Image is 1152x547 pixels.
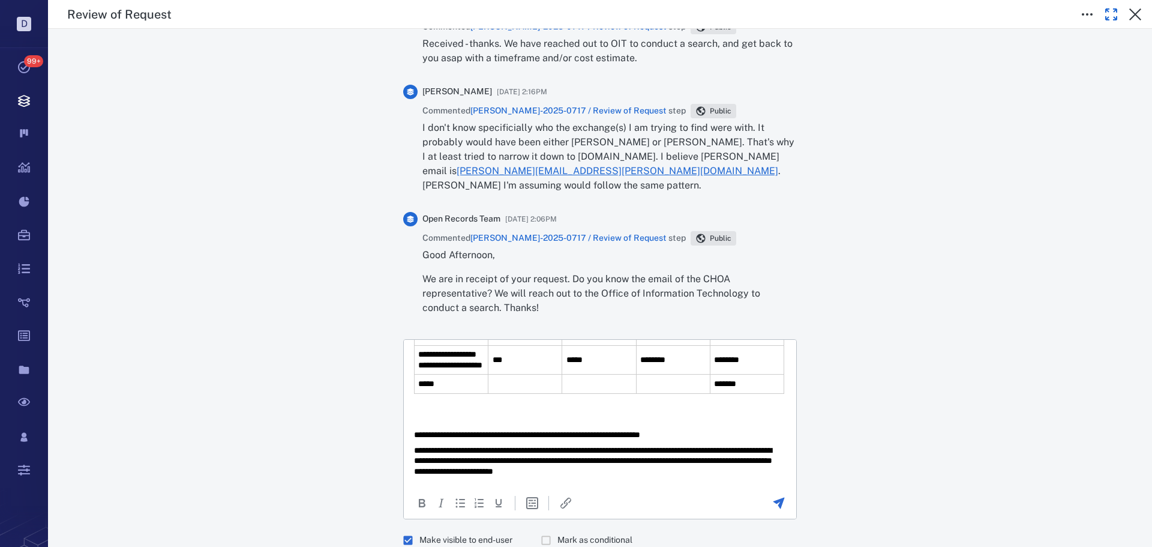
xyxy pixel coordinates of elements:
button: Send the comment [772,496,786,510]
span: Commented step [422,232,686,244]
span: [DATE] 2:16PM [497,85,547,99]
button: Insert template [525,496,539,510]
span: [DATE] 2:06PM [505,212,557,226]
button: Insert/edit link [559,496,573,510]
p: Good Afternoon, [422,248,797,262]
span: Mark as conditional [557,534,632,546]
h5: Review of Request [67,7,172,22]
iframe: Rich Text Area [404,340,796,486]
span: Make visible to end-user [419,534,512,546]
body: Rich Text Area. Press ALT-0 for help. [10,10,1055,20]
p: D [17,17,31,31]
span: [PERSON_NAME] [422,86,492,98]
span: Open Records Team [422,213,500,225]
a: [PERSON_NAME]-2025-0717 / Review of Request [470,233,667,243]
a: [PERSON_NAME]-2025-0717 / Review of Request [470,106,667,115]
button: Toggle Fullscreen [1099,2,1123,26]
div: Numbered list [472,496,487,510]
p: Received - thanks. We have reached out to OIT to conduct a search, and get back to you asap with ... [422,37,797,65]
a: [PERSON_NAME][EMAIL_ADDRESS][PERSON_NAME][DOMAIN_NAME] [457,165,778,177]
p: We are in receipt of your request. Do you know the email of the CHOA representative? We will reac... [422,272,797,315]
span: Public [707,106,734,116]
span: 99+ [24,55,43,67]
p: I don't know specificially who the exchange(s) I am trying to find were with. It probably would h... [422,121,797,193]
button: Underline [491,496,506,510]
div: Bullet list [453,496,467,510]
button: Bold [415,496,429,510]
span: Help [27,8,52,19]
button: Italic [434,496,448,510]
span: Commented step [422,105,686,117]
span: Public [707,234,734,244]
button: Close [1123,2,1147,26]
button: Toggle to Edit Boxes [1075,2,1099,26]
